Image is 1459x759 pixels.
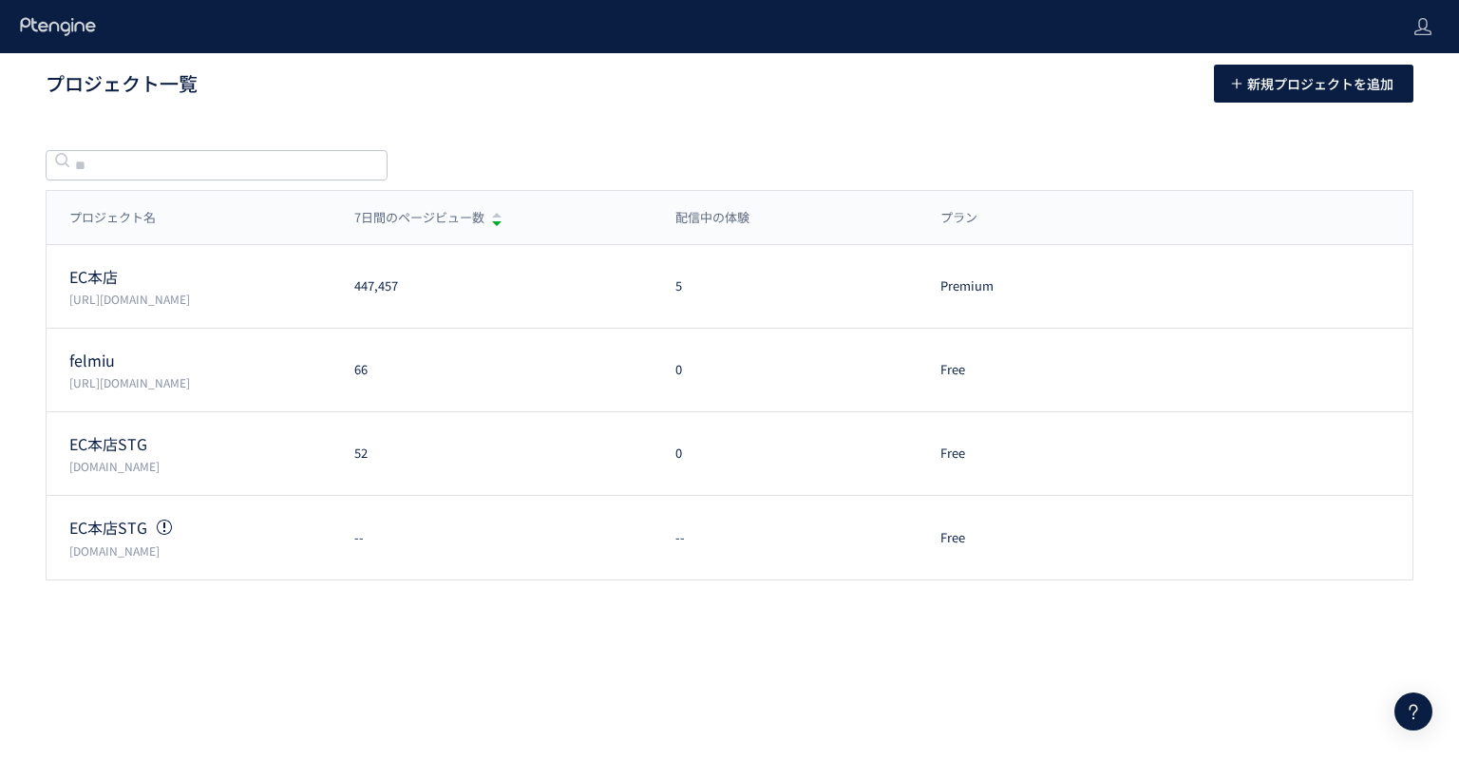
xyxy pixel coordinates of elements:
[332,529,653,547] div: --
[46,70,1172,98] h1: プロジェクト一覧
[69,374,332,390] p: https://felmiu.com
[354,209,484,227] span: 7日間のページビュー数
[918,445,1128,463] div: Free
[653,277,918,295] div: 5
[69,458,332,474] p: stg.etvos.com
[653,529,918,547] div: --
[69,266,332,288] p: EC本店
[918,529,1128,547] div: Free
[69,291,332,307] p: https://etvos.com
[653,361,918,379] div: 0
[332,277,653,295] div: 447,457
[940,209,977,227] span: プラン
[653,445,918,463] div: 0
[918,277,1128,295] div: Premium
[69,350,332,371] p: felmiu
[69,542,332,559] p: stg.etvos.com
[69,209,156,227] span: プロジェクト名
[69,433,332,455] p: EC本店STG
[69,517,332,539] p: EC本店STG
[675,209,749,227] span: 配信中の体験
[332,445,653,463] div: 52
[1214,65,1413,103] button: 新規プロジェクトを追加
[332,361,653,379] div: 66
[918,361,1128,379] div: Free
[1247,65,1393,103] span: 新規プロジェクトを追加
